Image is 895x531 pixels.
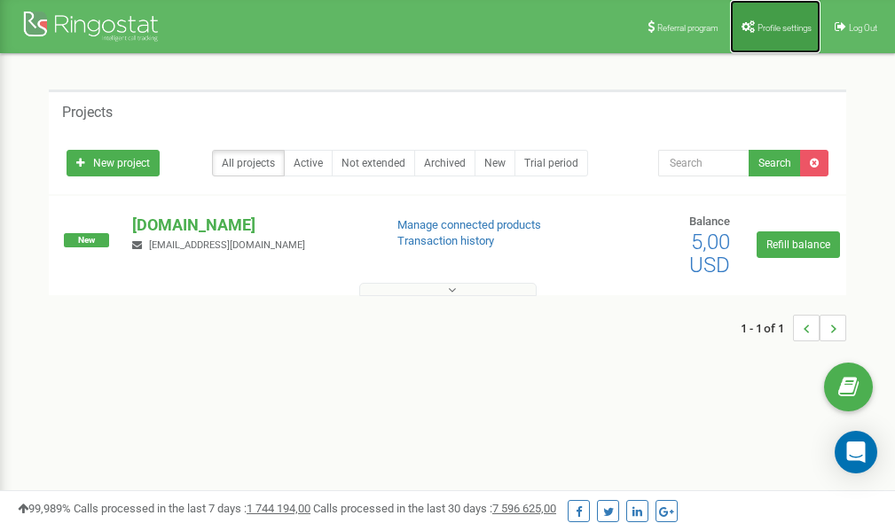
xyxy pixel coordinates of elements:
[62,105,113,121] h5: Projects
[835,431,877,473] div: Open Intercom Messenger
[657,23,718,33] span: Referral program
[313,502,556,515] span: Calls processed in the last 30 days :
[475,150,515,176] a: New
[492,502,556,515] u: 7 596 625,00
[414,150,475,176] a: Archived
[247,502,310,515] u: 1 744 194,00
[18,502,71,515] span: 99,989%
[741,315,793,341] span: 1 - 1 of 1
[849,23,877,33] span: Log Out
[758,23,812,33] span: Profile settings
[284,150,333,176] a: Active
[658,150,750,176] input: Search
[689,230,730,277] span: 5,00 USD
[514,150,588,176] a: Trial period
[64,233,109,247] span: New
[689,215,730,228] span: Balance
[397,218,541,231] a: Manage connected products
[149,239,305,251] span: [EMAIL_ADDRESS][DOMAIN_NAME]
[332,150,415,176] a: Not extended
[132,214,368,237] p: [DOMAIN_NAME]
[749,150,801,176] button: Search
[212,150,285,176] a: All projects
[74,502,310,515] span: Calls processed in the last 7 days :
[67,150,160,176] a: New project
[397,234,494,247] a: Transaction history
[741,297,846,359] nav: ...
[757,231,840,258] a: Refill balance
